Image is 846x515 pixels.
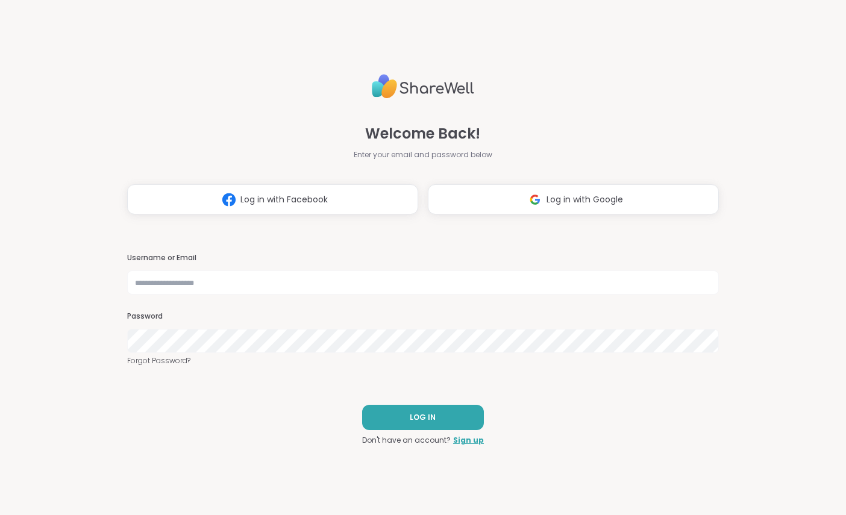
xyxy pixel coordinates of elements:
button: Log in with Google [428,184,719,214]
img: ShareWell Logo [372,69,474,104]
span: Log in with Google [547,193,623,206]
span: Don't have an account? [362,435,451,446]
img: ShareWell Logomark [218,189,240,211]
span: LOG IN [410,412,436,423]
a: Forgot Password? [127,355,719,366]
span: Enter your email and password below [354,149,492,160]
h3: Password [127,311,719,322]
a: Sign up [453,435,484,446]
button: LOG IN [362,405,484,430]
img: ShareWell Logomark [524,189,547,211]
span: Welcome Back! [365,123,480,145]
button: Log in with Facebook [127,184,418,214]
h3: Username or Email [127,253,719,263]
span: Log in with Facebook [240,193,328,206]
